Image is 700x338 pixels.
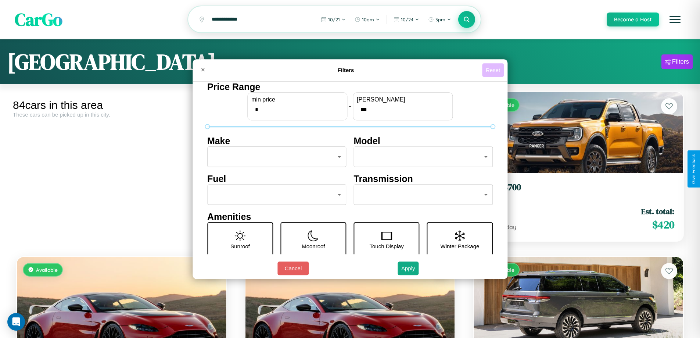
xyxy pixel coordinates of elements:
[369,241,403,251] p: Touch Display
[665,9,685,30] button: Open menu
[13,111,230,118] div: These cars can be picked up in this city.
[357,96,449,103] label: [PERSON_NAME]
[277,261,309,275] button: Cancel
[207,211,493,222] h4: Amenities
[251,96,343,103] label: min price
[209,67,482,73] h4: Filters
[672,58,689,65] div: Filters
[362,17,374,22] span: 10am
[207,174,347,184] h4: Fuel
[441,241,480,251] p: Winter Package
[328,17,340,22] span: 10 / 21
[607,13,659,26] button: Become a Host
[349,101,351,111] p: -
[435,17,445,22] span: 3pm
[7,47,216,77] h1: [GEOGRAPHIC_DATA]
[661,54,693,69] button: Filters
[501,223,516,231] span: / day
[36,267,58,273] span: Available
[482,182,674,193] h3: Ford B700
[13,99,230,111] div: 84 cars in this area
[207,136,347,146] h4: Make
[317,14,349,25] button: 10/21
[390,14,423,25] button: 10/24
[424,14,455,25] button: 3pm
[302,241,325,251] p: Moonroof
[398,261,419,275] button: Apply
[15,7,62,32] span: CarGo
[691,154,696,184] div: Give Feedback
[401,17,413,22] span: 10 / 24
[354,174,493,184] h4: Transmission
[482,63,504,77] button: Reset
[641,206,674,217] span: Est. total:
[652,217,674,232] span: $ 420
[230,241,250,251] p: Sunroof
[7,313,25,331] div: Open Intercom Messenger
[354,136,493,146] h4: Model
[207,82,493,92] h4: Price Range
[351,14,384,25] button: 10am
[482,182,674,200] a: Ford B7002019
